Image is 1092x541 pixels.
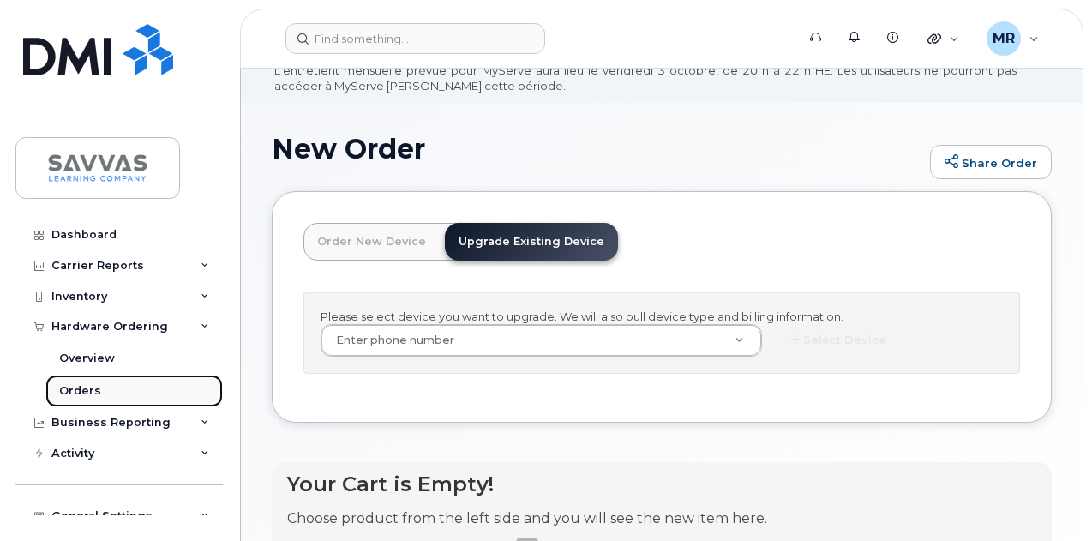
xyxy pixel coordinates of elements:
div: Magali Ramirez-Sanchez [975,21,1051,56]
div: Please select device you want to upgrade. We will also pull device type and billing information. [303,292,1020,375]
a: Order New Device [303,223,440,261]
iframe: Messenger Launcher [1017,466,1079,528]
input: Find something... [285,23,545,54]
a: Enter phone number [321,325,761,356]
span: Enter phone number [326,333,454,348]
p: Choose product from the left side and you will see the new item here. [287,509,767,529]
span: MR [993,28,1015,49]
h1: New Order [272,134,921,164]
h4: Your Cart is Empty! [287,472,767,496]
div: Quicklinks [915,21,971,56]
a: Upgrade Existing Device [445,223,618,261]
a: Share Order [930,145,1052,179]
